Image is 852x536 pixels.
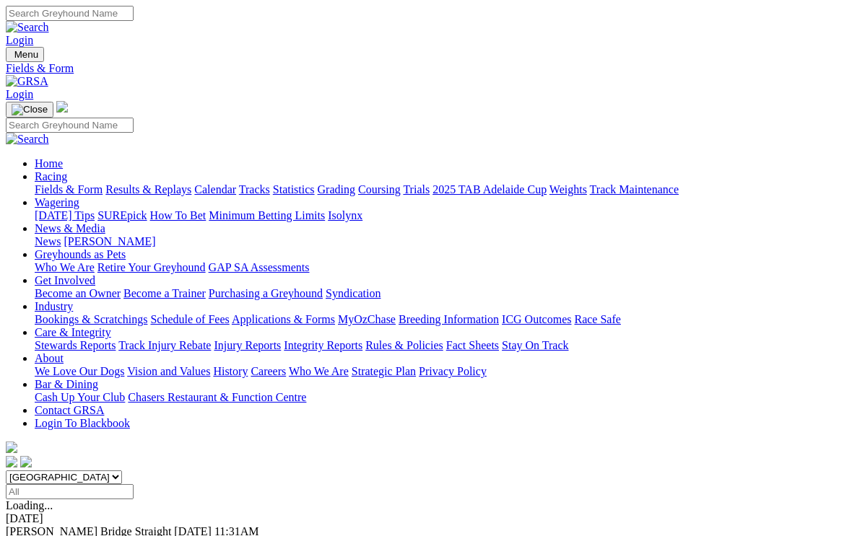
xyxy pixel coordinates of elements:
a: GAP SA Assessments [209,261,310,273]
a: Home [35,157,63,170]
div: About [35,365,846,378]
a: Get Involved [35,274,95,286]
a: Fact Sheets [446,339,499,351]
a: Weights [549,183,587,195]
a: History [213,365,248,377]
a: Grading [318,183,355,195]
a: Coursing [358,183,401,195]
div: Wagering [35,209,846,222]
a: How To Bet [150,209,207,221]
img: GRSA [6,75,48,88]
a: Wagering [35,196,79,208]
a: Race Safe [574,313,620,325]
button: Toggle navigation [6,102,53,118]
a: Tracks [239,183,270,195]
a: Vision and Values [127,365,210,377]
a: Contact GRSA [35,404,104,416]
div: Industry [35,313,846,326]
a: [PERSON_NAME] [64,235,155,247]
a: Trials [403,183,430,195]
a: Applications & Forms [232,313,335,325]
a: News & Media [35,222,105,234]
a: Fields & Form [35,183,103,195]
a: Privacy Policy [419,365,487,377]
div: Care & Integrity [35,339,846,352]
a: Minimum Betting Limits [209,209,325,221]
img: logo-grsa-white.png [6,441,17,453]
a: Industry [35,300,73,312]
a: Become an Owner [35,287,121,299]
img: facebook.svg [6,456,17,467]
div: Racing [35,183,846,196]
a: Fields & Form [6,62,846,75]
a: News [35,235,61,247]
div: Greyhounds as Pets [35,261,846,274]
div: Bar & Dining [35,391,846,404]
input: Select date [6,484,134,499]
a: Bookings & Scratchings [35,313,147,325]
a: Login To Blackbook [35,417,130,429]
a: Statistics [273,183,315,195]
a: Care & Integrity [35,326,111,338]
a: Injury Reports [214,339,281,351]
span: Menu [14,49,38,60]
a: ICG Outcomes [502,313,571,325]
a: Strategic Plan [352,365,416,377]
a: Track Maintenance [590,183,679,195]
a: Greyhounds as Pets [35,248,126,260]
input: Search [6,6,134,21]
div: Get Involved [35,287,846,300]
img: twitter.svg [20,456,32,467]
a: MyOzChase [338,313,396,325]
a: Retire Your Greyhound [97,261,206,273]
input: Search [6,118,134,133]
div: News & Media [35,235,846,248]
button: Toggle navigation [6,47,44,62]
img: Search [6,133,49,146]
a: Stay On Track [502,339,568,351]
a: Login [6,34,33,46]
a: Integrity Reports [284,339,362,351]
a: Calendar [194,183,236,195]
a: Track Injury Rebate [118,339,211,351]
div: [DATE] [6,512,846,525]
a: Rules & Policies [365,339,443,351]
a: Who We Are [35,261,95,273]
a: Isolynx [328,209,362,221]
a: 2025 TAB Adelaide Cup [432,183,547,195]
a: Breeding Information [399,313,499,325]
a: Become a Trainer [123,287,206,299]
a: Schedule of Fees [150,313,229,325]
a: We Love Our Dogs [35,365,124,377]
a: Login [6,88,33,100]
img: Search [6,21,49,34]
img: Close [12,104,48,115]
a: Results & Replays [105,183,191,195]
a: Who We Are [289,365,349,377]
a: Chasers Restaurant & Function Centre [128,391,306,403]
a: Racing [35,170,67,183]
a: About [35,352,64,364]
a: SUREpick [97,209,147,221]
a: Cash Up Your Club [35,391,125,403]
span: Loading... [6,499,53,511]
a: [DATE] Tips [35,209,95,221]
a: Bar & Dining [35,378,98,390]
img: logo-grsa-white.png [56,101,68,113]
a: Purchasing a Greyhound [209,287,323,299]
a: Syndication [326,287,381,299]
a: Stewards Reports [35,339,116,351]
a: Careers [251,365,286,377]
